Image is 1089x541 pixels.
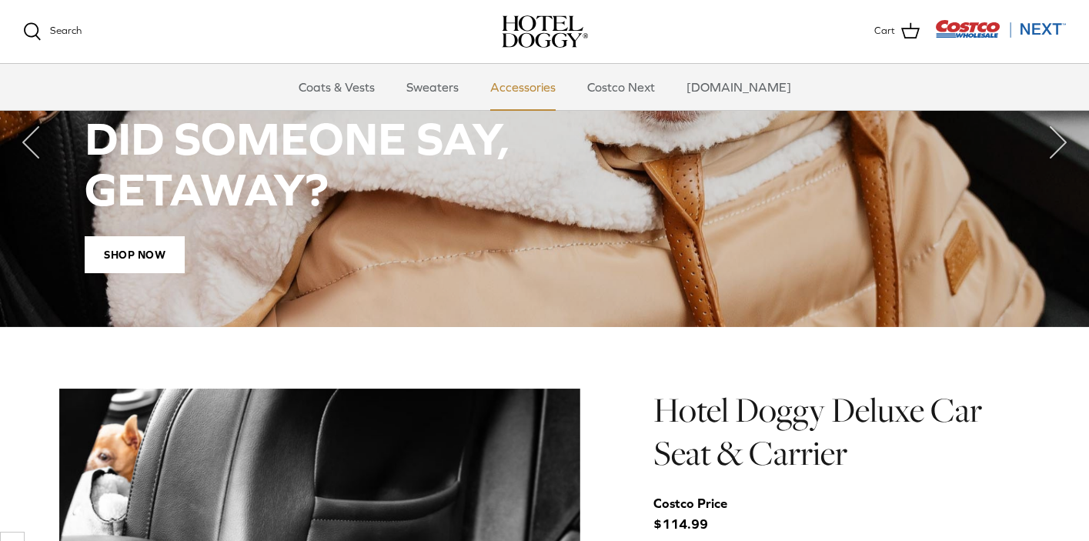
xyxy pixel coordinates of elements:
a: [DOMAIN_NAME] [673,64,805,110]
a: Costco Next [573,64,669,110]
span: $114.99 [653,493,743,535]
a: Coats & Vests [285,64,389,110]
a: hoteldoggy.com hoteldoggycom [502,15,588,48]
img: Costco Next [935,19,1066,38]
div: Costco Price [653,493,727,514]
span: Search [50,25,82,36]
span: Cart [874,23,895,39]
a: Visit Costco Next [935,29,1066,41]
a: Cart [874,22,920,42]
a: Sweaters [393,64,473,110]
img: hoteldoggycom [502,15,588,48]
h2: DID SOMEONE SAY, GETAWAY? [85,113,1004,215]
a: Search [23,22,82,41]
span: Shop Now [85,236,185,273]
a: Accessories [476,64,570,110]
button: Next [1027,112,1089,173]
h1: Hotel Doggy Deluxe Car Seat & Carrier [653,389,1031,476]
